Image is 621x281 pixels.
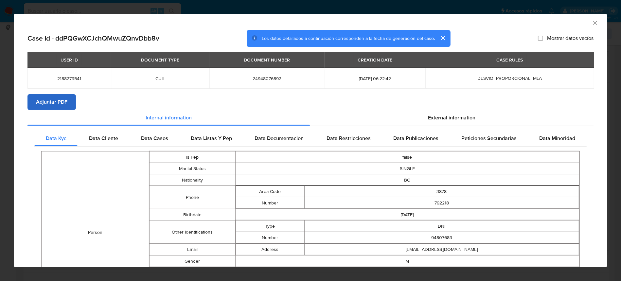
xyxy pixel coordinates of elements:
[354,54,396,65] div: CREATION DATE
[304,220,579,232] td: DNI
[235,151,579,163] td: false
[34,131,587,146] div: Detailed internal info
[141,134,168,142] span: Data Casos
[150,244,236,255] td: Email
[236,186,304,197] td: Area Code
[304,197,579,209] td: 792218
[539,134,575,142] span: Data Minoridad
[477,75,542,81] span: DESVIO_PROPORCIONAL_MLA
[236,220,304,232] td: Type
[150,267,236,278] td: Is Regulated Entity
[236,197,304,209] td: Number
[435,30,451,46] button: cerrar
[89,134,118,142] span: Data Cliente
[304,232,579,243] td: 94807689
[327,134,371,142] span: Data Restricciones
[150,174,236,186] td: Nationality
[236,244,304,255] td: Address
[592,20,598,26] button: Cerrar ventana
[461,134,517,142] span: Peticiones Secundarias
[547,35,594,42] span: Mostrar datos vacíos
[235,163,579,174] td: SINGLE
[27,34,159,43] h2: Case Id - ddPQGwXCJchQMwuZQnvDbb8v
[137,54,183,65] div: DOCUMENT TYPE
[150,209,236,220] td: Birthdate
[150,163,236,174] td: Marital Status
[14,14,607,267] div: closure-recommendation-modal
[150,255,236,267] td: Gender
[150,186,236,209] td: Phone
[150,220,236,244] td: Other Identifications
[262,35,435,42] span: Los datos detallados a continuación corresponden a la fecha de generación del caso.
[35,76,103,81] span: 2188279541
[146,114,192,121] span: Internal information
[27,94,76,110] button: Adjuntar PDF
[236,232,304,243] td: Number
[235,255,579,267] td: M
[332,76,417,81] span: [DATE] 06:22:42
[150,151,236,163] td: Is Pep
[27,110,594,126] div: Detailed info
[119,76,202,81] span: CUIL
[235,209,579,220] td: [DATE]
[217,76,317,81] span: 24948076892
[235,174,579,186] td: BO
[538,36,543,41] input: Mostrar datos vacíos
[304,244,579,255] td: [EMAIL_ADDRESS][DOMAIN_NAME]
[304,186,579,197] td: 3878
[46,134,66,142] span: Data Kyc
[57,54,82,65] div: USER ID
[191,134,232,142] span: Data Listas Y Pep
[393,134,438,142] span: Data Publicaciones
[36,95,67,109] span: Adjuntar PDF
[255,134,304,142] span: Data Documentacion
[235,267,579,278] td: false
[240,54,294,65] div: DOCUMENT NUMBER
[492,54,527,65] div: CASE RULES
[428,114,475,121] span: External information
